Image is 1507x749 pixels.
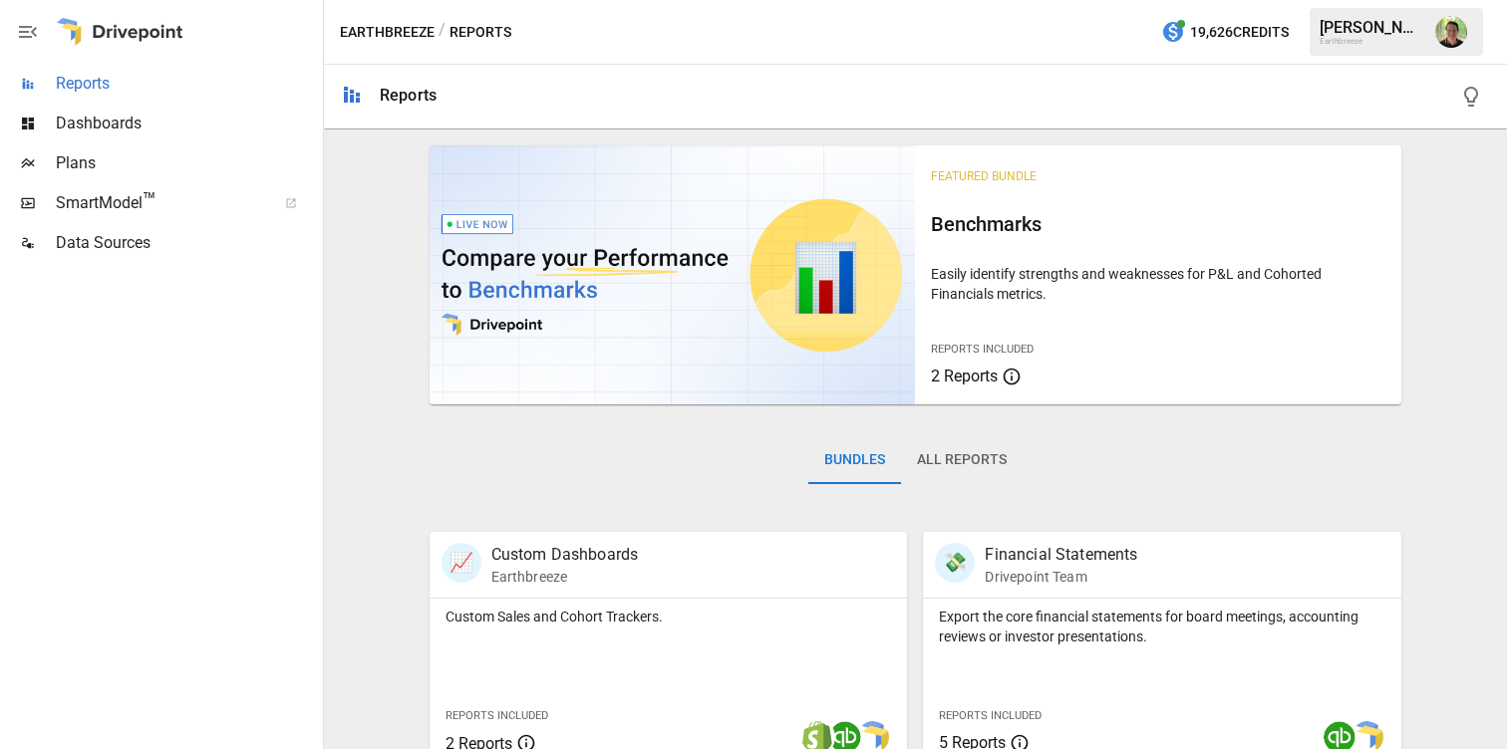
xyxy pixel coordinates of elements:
[1423,4,1479,60] button: Carl Henrickson
[56,151,319,175] span: Plans
[935,543,975,583] div: 💸
[1320,18,1423,37] div: [PERSON_NAME]
[901,436,1023,484] button: All Reports
[380,86,437,105] div: Reports
[442,543,481,583] div: 📈
[931,264,1385,304] p: Easily identify strengths and weaknesses for P&L and Cohorted Financials metrics.
[1153,14,1297,51] button: 19,626Credits
[939,709,1042,722] span: Reports Included
[931,343,1034,356] span: Reports Included
[56,72,319,96] span: Reports
[1190,20,1289,45] span: 19,626 Credits
[931,169,1037,183] span: Featured Bundle
[56,112,319,135] span: Dashboards
[491,567,639,587] p: Earthbreeze
[931,208,1385,240] h6: Benchmarks
[56,191,263,215] span: SmartModel
[143,188,156,213] span: ™
[808,436,901,484] button: Bundles
[56,231,319,255] span: Data Sources
[985,567,1137,587] p: Drivepoint Team
[939,607,1385,646] p: Export the core financial statements for board meetings, accounting reviews or investor presentat...
[439,20,446,45] div: /
[430,145,916,404] img: video thumbnail
[1435,16,1467,48] img: Carl Henrickson
[446,607,892,626] p: Custom Sales and Cohort Trackers.
[985,543,1137,567] p: Financial Statements
[1320,37,1423,46] div: Earthbreeze
[491,543,639,567] p: Custom Dashboards
[446,709,548,722] span: Reports Included
[340,20,435,45] button: Earthbreeze
[931,367,998,385] span: 2 Reports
